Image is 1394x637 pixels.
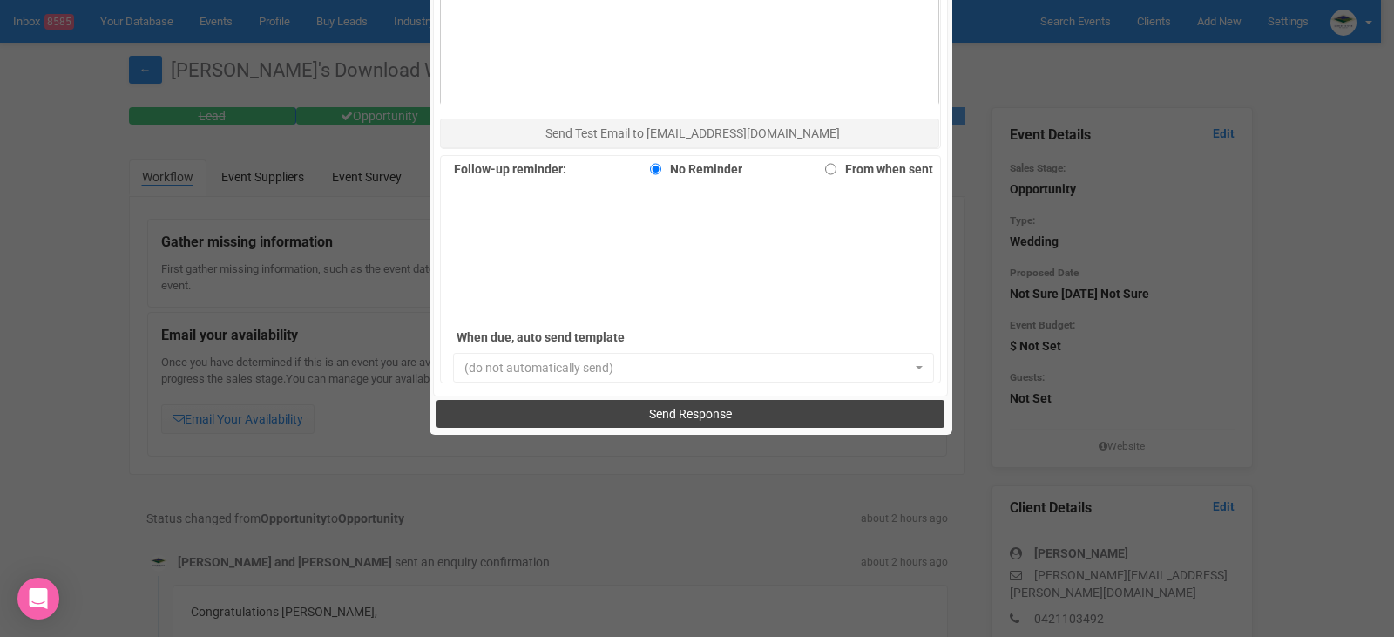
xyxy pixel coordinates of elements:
[454,157,566,181] label: Follow-up reminder:
[545,126,840,140] span: Send Test Email to [EMAIL_ADDRESS][DOMAIN_NAME]
[649,407,732,421] span: Send Response
[17,578,59,620] div: Open Intercom Messenger
[464,359,912,376] span: (do not automatically send)
[457,325,700,349] label: When due, auto send template
[641,157,742,181] label: No Reminder
[816,157,933,181] label: From when sent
